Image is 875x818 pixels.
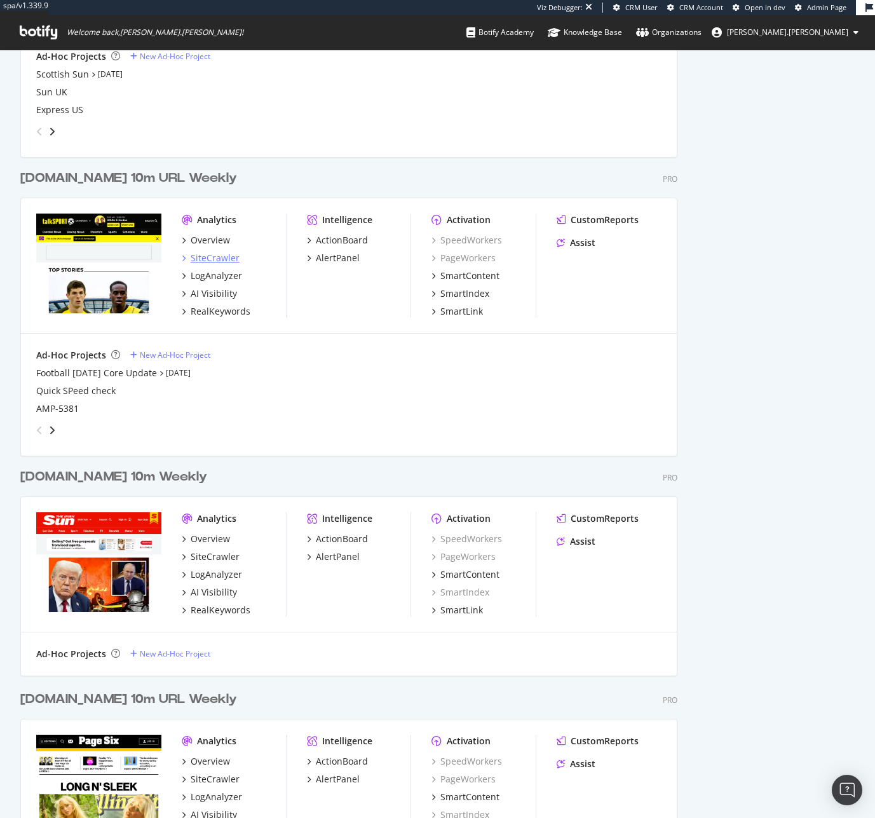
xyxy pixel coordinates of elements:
div: Viz Debugger: [537,3,583,13]
a: New Ad-Hoc Project [130,648,210,659]
div: AlertPanel [316,550,360,563]
span: Welcome back, [PERSON_NAME].[PERSON_NAME] ! [67,27,243,37]
div: New Ad-Hoc Project [140,350,210,360]
div: Open Intercom Messenger [832,775,862,805]
a: SpeedWorkers [431,234,502,247]
div: ActionBoard [316,755,368,768]
a: SiteCrawler [182,550,240,563]
a: Overview [182,533,230,545]
button: [PERSON_NAME].[PERSON_NAME] [702,22,869,43]
div: Intelligence [322,512,372,525]
div: Ad-Hoc Projects [36,648,106,660]
div: Analytics [197,214,236,226]
div: New Ad-Hoc Project [140,51,210,62]
a: Organizations [636,15,702,50]
div: SmartIndex [440,287,489,300]
span: CRM Account [679,3,723,12]
a: LogAnalyzer [182,791,242,803]
div: LogAnalyzer [191,791,242,803]
a: Football [DATE] Core Update [36,367,157,379]
a: AlertPanel [307,550,360,563]
a: Open in dev [733,3,785,13]
a: [DATE] [98,69,123,79]
div: CustomReports [571,735,639,747]
a: SiteCrawler [182,773,240,786]
a: SpeedWorkers [431,533,502,545]
a: SiteCrawler [182,252,240,264]
a: Assist [557,535,595,548]
div: Ad-Hoc Projects [36,50,106,63]
div: SmartContent [440,568,499,581]
a: Quick SPeed check [36,385,116,397]
div: AI Visibility [191,287,237,300]
a: SpeedWorkers [431,755,502,768]
a: AlertPanel [307,773,360,786]
a: CustomReports [557,735,639,747]
div: PageWorkers [431,773,496,786]
a: [DOMAIN_NAME] 10m Weekly [20,468,212,486]
a: SmartLink [431,604,483,617]
a: New Ad-Hoc Project [130,350,210,360]
img: talksport.com [36,214,161,313]
a: PageWorkers [431,252,496,264]
div: Assist [570,758,595,770]
div: AlertPanel [316,252,360,264]
a: SmartIndex [431,586,489,599]
a: RealKeywords [182,604,250,617]
span: CRM User [625,3,658,12]
div: SmartLink [440,305,483,318]
a: SmartLink [431,305,483,318]
a: CRM User [613,3,658,13]
a: ActionBoard [307,533,368,545]
a: Admin Page [795,3,846,13]
div: Analytics [197,735,236,747]
div: Overview [191,755,230,768]
a: New Ad-Hoc Project [130,51,210,62]
a: LogAnalyzer [182,269,242,282]
a: [DATE] [166,367,191,378]
div: CustomReports [571,512,639,525]
div: Activation [447,512,491,525]
div: AlertPanel [316,773,360,786]
span: Open in dev [745,3,785,12]
a: Express US [36,104,83,116]
div: Overview [191,533,230,545]
div: Overview [191,234,230,247]
a: [DOMAIN_NAME] 10m URL Weekly [20,169,242,187]
div: [DOMAIN_NAME] 10m URL Weekly [20,690,237,709]
a: CustomReports [557,512,639,525]
a: Assist [557,758,595,770]
div: Assist [570,535,595,548]
div: Botify Academy [466,26,534,39]
span: jessica.jordan [727,27,848,37]
a: AMP-5381 [36,402,79,415]
div: Activation [447,735,491,747]
a: LogAnalyzer [182,568,242,581]
a: AI Visibility [182,287,237,300]
a: Knowledge Base [548,15,622,50]
div: [DOMAIN_NAME] 10m Weekly [20,468,207,486]
div: [DOMAIN_NAME] 10m URL Weekly [20,169,237,187]
div: Ad-Hoc Projects [36,349,106,362]
div: Intelligence [322,214,372,226]
a: AlertPanel [307,252,360,264]
a: Overview [182,234,230,247]
div: SmartLink [440,604,483,617]
a: Assist [557,236,595,249]
div: Pro [663,174,677,184]
a: PageWorkers [431,550,496,563]
a: Sun UK [36,86,67,99]
div: SmartContent [440,791,499,803]
div: Assist [570,236,595,249]
a: RealKeywords [182,305,250,318]
div: AI Visibility [191,586,237,599]
div: angle-right [48,125,57,138]
a: AI Visibility [182,586,237,599]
